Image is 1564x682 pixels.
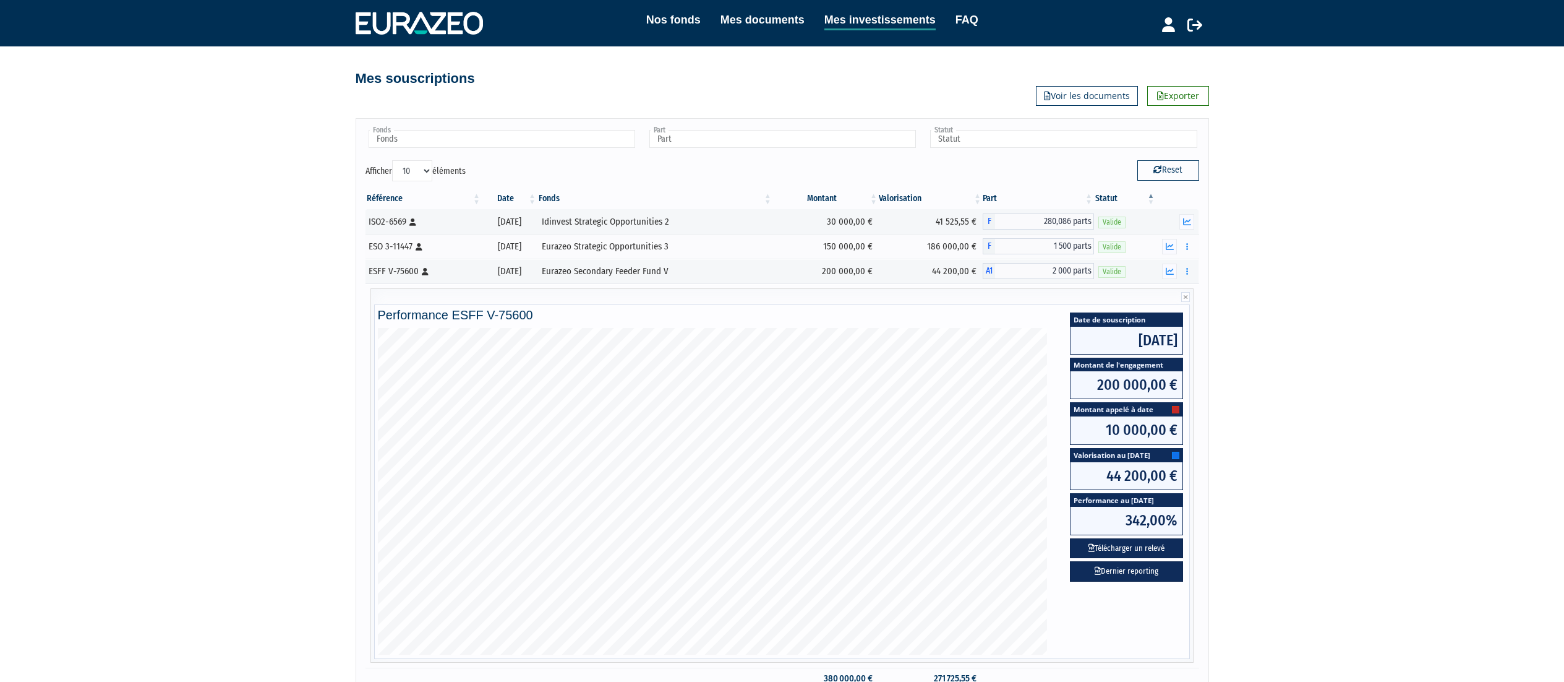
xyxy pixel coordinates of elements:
[773,209,879,234] td: 30 000,00 €
[416,243,422,251] i: [Français] Personne physique
[369,240,478,253] div: ESO 3-11447
[1070,561,1183,582] a: Dernier reporting
[369,265,478,278] div: ESFF V-75600
[486,240,533,253] div: [DATE]
[1070,358,1182,371] span: Montant de l'engagement
[720,11,805,28] a: Mes documents
[356,12,483,34] img: 1732889491-logotype_eurazeo_blanc_rvb.png
[983,238,1094,254] div: F - Eurazeo Strategic Opportunities 3
[422,268,429,275] i: [Français] Personne physique
[983,214,995,230] span: F
[879,188,983,209] th: Valorisation: activer pour trier la colonne par ordre croissant
[1070,462,1182,490] span: 44 200,00 €
[1070,494,1182,507] span: Performance au [DATE]
[995,238,1094,254] span: 1 500 parts
[1070,371,1182,399] span: 200 000,00 €
[773,259,879,283] td: 200 000,00 €
[1070,403,1182,417] span: Montant appelé à date
[983,214,1094,230] div: F - Idinvest Strategic Opportunities 2
[824,11,936,30] a: Mes investissements
[409,218,416,226] i: [Français] Personne physique
[542,265,769,278] div: Eurazeo Secondary Feeder Fund V
[365,188,482,209] th: Référence : activer pour trier la colonne par ordre croissant
[356,71,475,86] h4: Mes souscriptions
[486,265,533,278] div: [DATE]
[879,234,983,259] td: 186 000,00 €
[879,259,983,283] td: 44 200,00 €
[773,234,879,259] td: 150 000,00 €
[1070,449,1182,462] span: Valorisation au [DATE]
[983,263,1094,279] div: A1 - Eurazeo Secondary Feeder Fund V
[983,238,995,254] span: F
[537,188,773,209] th: Fonds: activer pour trier la colonne par ordre croissant
[1070,538,1183,559] button: Télécharger un relevé
[542,215,769,228] div: Idinvest Strategic Opportunities 2
[1098,217,1126,228] span: Valide
[1094,188,1156,209] th: Statut : activer pour trier la colonne par ordre d&eacute;croissant
[773,188,879,209] th: Montant: activer pour trier la colonne par ordre croissant
[1036,86,1138,106] a: Voir les documents
[995,214,1094,230] span: 280,086 parts
[1098,241,1126,253] span: Valide
[482,188,537,209] th: Date: activer pour trier la colonne par ordre croissant
[392,160,432,181] select: Afficheréléments
[486,215,533,228] div: [DATE]
[983,263,995,279] span: A1
[378,308,1187,322] h4: Performance ESFF V-75600
[1070,507,1182,534] span: 342,00%
[1137,160,1199,180] button: Reset
[1070,327,1182,354] span: [DATE]
[1098,266,1126,278] span: Valide
[955,11,978,28] a: FAQ
[1147,86,1209,106] a: Exporter
[542,240,769,253] div: Eurazeo Strategic Opportunities 3
[369,215,478,228] div: ISO2-6569
[995,263,1094,279] span: 2 000 parts
[646,11,701,28] a: Nos fonds
[365,160,466,181] label: Afficher éléments
[1070,417,1182,444] span: 10 000,00 €
[983,188,1094,209] th: Part: activer pour trier la colonne par ordre croissant
[879,209,983,234] td: 41 525,55 €
[1070,313,1182,326] span: Date de souscription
